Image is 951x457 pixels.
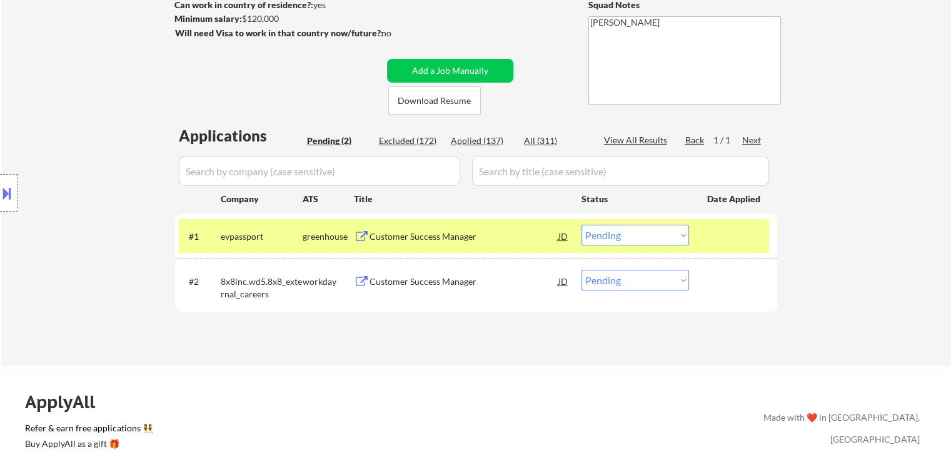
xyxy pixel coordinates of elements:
div: greenhouse [303,230,354,243]
div: ApplyAll [25,391,109,413]
div: evpassport [221,230,303,243]
div: Date Applied [707,193,762,205]
div: Customer Success Manager [370,275,558,288]
div: JD [557,270,570,292]
div: Applied (137) [451,135,513,147]
div: JD [557,225,570,247]
div: 1 / 1 [713,134,742,146]
input: Search by company (case sensitive) [179,156,460,186]
div: Buy ApplyAll as a gift 🎁 [25,439,150,448]
div: Customer Success Manager [370,230,558,243]
div: no [381,27,417,39]
div: Status [581,187,689,210]
a: Refer & earn free applications 👯‍♀️ [25,424,502,437]
div: Made with ❤️ in [GEOGRAPHIC_DATA], [GEOGRAPHIC_DATA] [758,406,920,450]
div: Title [354,193,570,205]
div: Company [221,193,303,205]
button: Download Resume [388,86,481,115]
div: Next [742,134,762,146]
div: workday [303,275,354,288]
div: Pending (2) [307,135,370,147]
strong: Will need Visa to work in that country now/future?: [175,28,383,38]
strong: Minimum salary: [174,13,242,24]
div: 8x8inc.wd5.8x8_external_careers [221,275,303,300]
div: Back [685,134,705,146]
input: Search by title (case sensitive) [472,156,769,186]
div: View All Results [604,134,671,146]
button: Add a Job Manually [387,59,513,83]
div: Applications [179,128,303,143]
div: $120,000 [174,13,383,25]
div: Excluded (172) [379,135,441,147]
a: Buy ApplyAll as a gift 🎁 [25,437,150,453]
div: ATS [303,193,354,205]
div: All (311) [524,135,586,147]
